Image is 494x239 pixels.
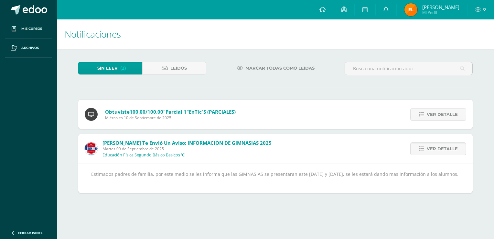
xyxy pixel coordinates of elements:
a: Marcar todas como leídas [229,62,323,74]
img: 261f38a91c24d81787e9dd9d7abcde75.png [404,3,417,16]
div: Estimados padres de familia, por este medio se les informa que las GIMNASIAS se presentaran este ... [91,170,460,186]
span: Mis cursos [21,26,42,31]
span: Marcar todas como leídas [245,62,315,74]
a: Archivos [5,39,52,58]
span: Cerrar panel [18,231,43,235]
span: (2) [120,62,126,74]
span: Miércoles 10 de Septiembre de 2025 [105,115,236,120]
p: Educación Física Segundo Básico Basicos 'C' [102,153,186,158]
input: Busca una notificación aquí [345,62,472,75]
span: Archivos [21,45,39,51]
span: Ver detalle [427,143,458,155]
span: [PERSON_NAME] te envió un aviso: INFORMACION DE GIMNASIAS 2025 [102,140,272,146]
span: Obtuviste en [105,108,236,115]
img: 805d0fc3735f832b0a145cc0fd8c7d46.png [85,142,98,155]
a: Sin leer(2) [78,62,142,74]
span: Ver detalle [427,108,458,120]
a: Leídos [142,62,206,74]
span: Notificaciones [65,28,121,40]
span: Leídos [170,62,187,74]
span: "Parcial 1" [163,108,189,115]
span: 100.00/100.00 [130,108,163,115]
span: Tic´s (PARCIALES) [195,108,236,115]
span: Martes 09 de Septiembre de 2025 [102,146,272,152]
a: Mis cursos [5,19,52,39]
span: Sin leer [97,62,118,74]
span: Mi Perfil [422,10,459,15]
span: [PERSON_NAME] [422,4,459,10]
